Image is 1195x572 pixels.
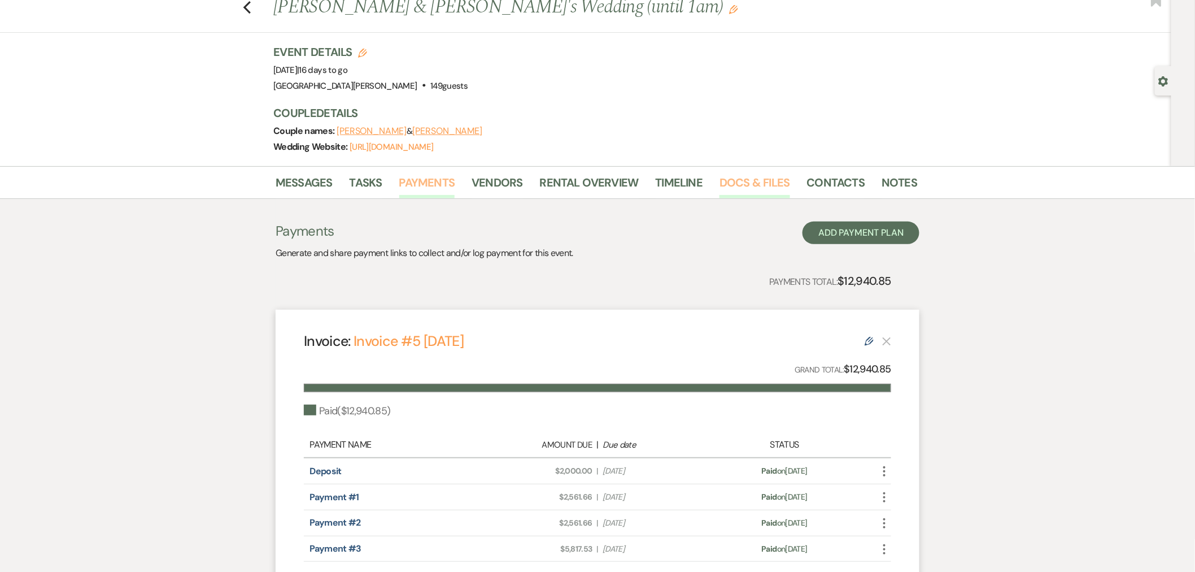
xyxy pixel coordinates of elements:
[1158,75,1168,86] button: Open lead details
[713,543,857,555] div: on [DATE]
[350,174,382,198] a: Tasks
[309,465,342,477] a: Deposit
[297,64,347,76] span: |
[713,438,857,452] div: Status
[762,492,777,502] span: Paid
[597,543,598,555] span: |
[304,404,391,419] div: Paid ( $12,940.85 )
[489,543,592,555] span: $5,817.53
[603,517,706,529] span: [DATE]
[273,44,468,60] h3: Event Details
[399,174,455,198] a: Payments
[273,64,347,76] span: [DATE]
[276,246,573,261] p: Generate and share payment links to collect and/or log payment for this event.
[276,174,333,198] a: Messages
[807,174,865,198] a: Contacts
[603,491,706,503] span: [DATE]
[489,491,592,503] span: $2,561.66
[472,174,522,198] a: Vendors
[713,491,857,503] div: on [DATE]
[273,80,417,92] span: [GEOGRAPHIC_DATA][PERSON_NAME]
[769,272,891,290] p: Payments Total:
[603,465,706,477] span: [DATE]
[729,4,738,14] button: Edit
[299,64,348,76] span: 16 days to go
[762,466,777,476] span: Paid
[273,141,350,153] span: Wedding Website:
[337,125,482,137] span: &
[430,80,468,92] span: 149 guests
[350,141,433,153] a: [URL][DOMAIN_NAME]
[309,543,361,554] a: Payment #3
[795,361,891,378] p: Grand Total:
[354,332,464,350] a: Invoice #5 [DATE]
[309,517,361,528] a: Payment #2
[412,127,482,136] button: [PERSON_NAME]
[489,465,592,477] span: $2,000.00
[603,439,707,452] div: Due date
[762,518,777,528] span: Paid
[482,438,713,452] div: |
[882,174,917,198] a: Notes
[882,336,891,346] button: This payment plan cannot be deleted because it contains links that have been paid through Weven’s...
[489,517,592,529] span: $2,561.66
[276,222,573,241] h3: Payments
[597,491,598,503] span: |
[488,439,592,452] div: Amount Due
[719,174,790,198] a: Docs & Files
[838,274,891,288] strong: $12,940.85
[713,517,857,529] div: on [DATE]
[803,222,919,244] button: Add Payment Plan
[597,517,598,529] span: |
[309,438,482,452] div: Payment Name
[762,544,777,554] span: Paid
[273,125,337,137] span: Couple names:
[540,174,639,198] a: Rental Overview
[597,465,598,477] span: |
[337,127,407,136] button: [PERSON_NAME]
[603,543,706,555] span: [DATE]
[309,491,359,503] a: Payment #1
[273,105,906,121] h3: Couple Details
[713,465,857,477] div: on [DATE]
[656,174,703,198] a: Timeline
[304,331,464,351] h4: Invoice:
[844,362,891,376] strong: $12,940.85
